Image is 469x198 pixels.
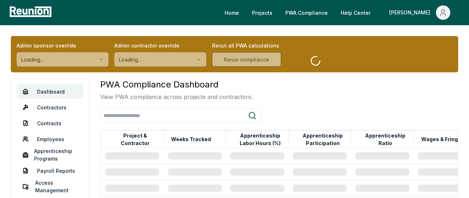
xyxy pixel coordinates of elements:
a: Home [219,5,245,20]
a: Apprenticeship Programs [17,148,83,162]
button: Wages & Fringes [420,132,466,147]
nav: Main [219,5,462,20]
a: PWA Compliance [280,5,334,20]
button: Apprenticeship Participation [295,132,351,147]
div: [PERSON_NAME] [389,5,433,20]
button: Weeks Tracked [170,132,212,147]
a: Employees [17,132,83,146]
a: Projects [246,5,278,20]
button: Apprenticeship Ratio [357,132,413,147]
button: Project & Contractor [107,132,163,147]
button: Apprenticeship Labor Hours (%) [232,132,288,147]
label: Admin sponsor override [17,42,109,49]
a: Access Management [17,179,83,194]
a: Contracts [17,116,83,130]
p: View PWA compliance across projects and contractors. [100,93,253,101]
h3: PWA Compliance Dashboard [100,78,253,91]
label: Rerun all PWA calculations [212,42,304,49]
a: Help Center [335,5,376,20]
a: Contractors [17,100,83,114]
label: Admin contractor override [114,42,206,49]
a: Dashboard [17,84,83,99]
a: Payroll Reports [17,163,83,178]
button: [PERSON_NAME] [383,5,456,20]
